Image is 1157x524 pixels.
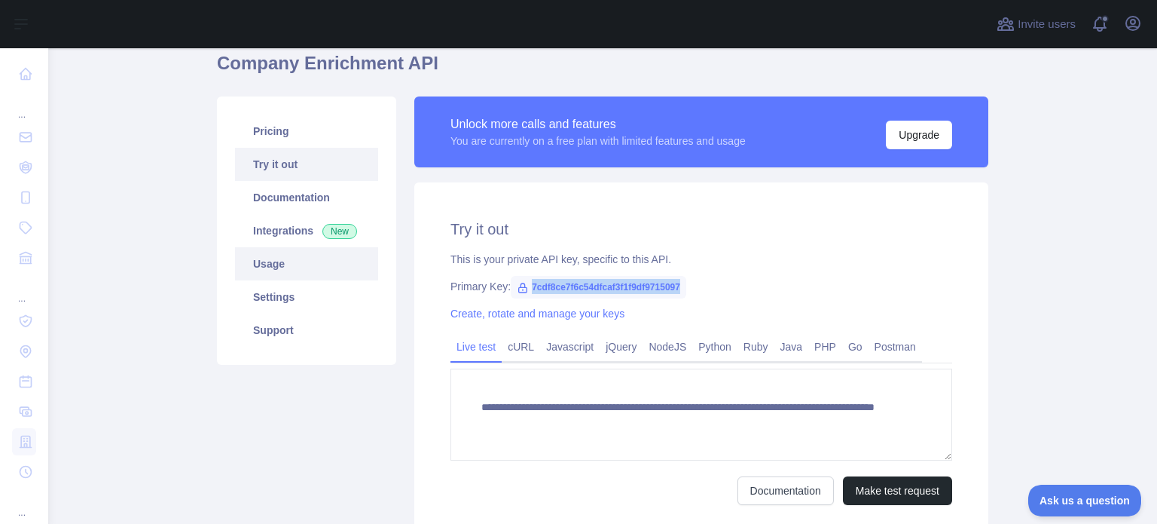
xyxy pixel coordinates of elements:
div: Unlock more calls and features [450,115,746,133]
button: Upgrade [886,121,952,149]
div: ... [12,489,36,519]
a: Python [692,335,737,359]
div: This is your private API key, specific to this API. [450,252,952,267]
div: ... [12,274,36,305]
a: Postman [869,335,922,359]
span: New [322,224,357,239]
div: ... [12,90,36,121]
a: NodeJS [643,335,692,359]
a: Javascript [540,335,600,359]
div: You are currently on a free plan with limited features and usage [450,133,746,149]
a: Create, rotate and manage your keys [450,308,624,320]
button: Invite users [994,12,1079,36]
a: Pricing [235,115,378,148]
h1: Company Enrichment API [217,51,988,87]
a: Go [842,335,869,359]
a: Documentation [737,477,834,505]
a: PHP [808,335,842,359]
iframe: Toggle Customer Support [1028,485,1142,516]
span: Invite users [1018,16,1076,33]
a: Documentation [235,181,378,214]
a: Ruby [737,335,774,359]
a: jQuery [600,335,643,359]
a: Support [235,314,378,347]
a: Java [774,335,809,359]
h2: Try it out [450,219,952,240]
a: Usage [235,247,378,280]
a: Integrations New [235,214,378,247]
div: Primary Key: [450,279,952,294]
a: Settings [235,280,378,314]
a: Try it out [235,148,378,181]
a: cURL [502,335,540,359]
a: Live test [450,335,502,359]
button: Make test request [843,477,952,505]
span: 7cdf8ce7f6c54dfcaf3f1f9df9715097 [511,276,686,299]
